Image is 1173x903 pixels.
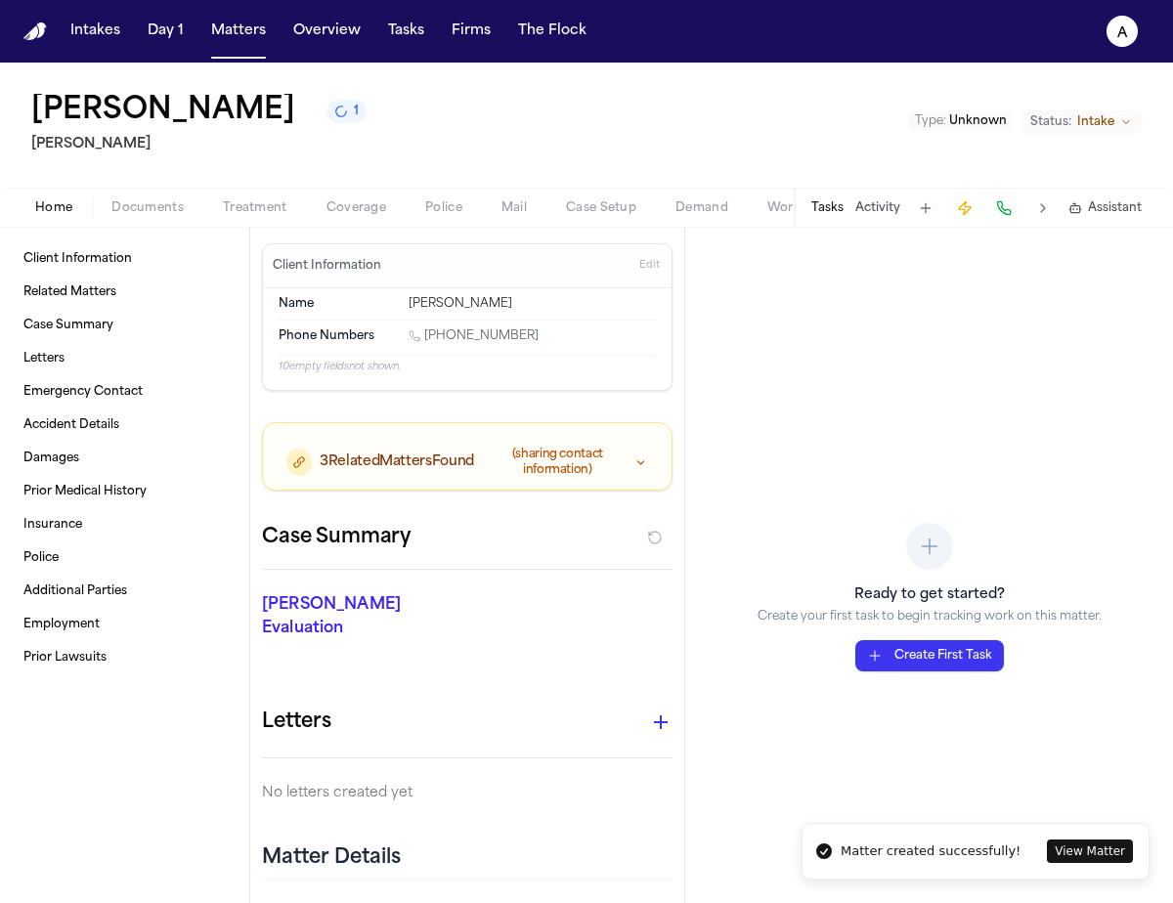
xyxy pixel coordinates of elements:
[482,447,633,478] span: (sharing contact information)
[16,609,234,640] a: Employment
[16,376,234,408] a: Emergency Contact
[915,115,946,127] span: Type :
[855,640,1004,671] button: Create First Task
[1088,200,1142,216] span: Assistant
[16,476,234,507] a: Prior Medical History
[16,542,234,574] a: Police
[425,200,462,216] span: Police
[16,277,234,308] a: Related Matters
[912,194,939,222] button: Add Task
[16,343,234,374] a: Letters
[31,94,295,129] h1: [PERSON_NAME]
[320,452,474,472] span: 3 Related Matters Found
[16,243,234,275] a: Client Information
[990,194,1018,222] button: Make a Call
[269,258,385,274] h3: Client Information
[16,576,234,607] a: Additional Parties
[675,200,728,216] span: Demand
[262,522,411,553] h2: Case Summary
[203,14,274,49] button: Matters
[326,100,367,123] button: 1 active task
[566,200,636,216] span: Case Setup
[279,296,397,312] dt: Name
[285,14,369,49] button: Overview
[63,14,128,49] button: Intakes
[501,200,527,216] span: Mail
[1030,114,1071,130] span: Status:
[16,509,234,540] a: Insurance
[31,133,367,156] h2: [PERSON_NAME]
[262,593,383,640] p: [PERSON_NAME] Evaluation
[811,200,844,216] button: Tasks
[841,841,1021,861] div: Matter created successfully!
[951,194,978,222] button: Create Immediate Task
[1077,114,1114,130] span: Intake
[380,14,432,49] button: Tasks
[354,104,359,119] span: 1
[767,200,843,216] span: Workspaces
[510,14,594,49] button: The Flock
[633,250,666,281] button: Edit
[223,200,287,216] span: Treatment
[758,585,1102,605] h3: Ready to get started?
[949,115,1007,127] span: Unknown
[639,259,660,273] span: Edit
[855,200,900,216] button: Activity
[16,443,234,474] a: Damages
[31,94,295,129] button: Edit matter name
[326,200,386,216] span: Coverage
[111,200,184,216] span: Documents
[279,360,656,374] p: 10 empty fields not shown.
[263,423,672,490] button: 3RelatedMattersFound(sharing contact information)
[409,296,656,312] div: [PERSON_NAME]
[1021,110,1142,134] button: Change status from Intake
[409,328,539,344] a: Call 1 (826) 697-2359
[262,844,401,872] h2: Matter Details
[1068,200,1142,216] button: Assistant
[262,782,673,805] p: No letters created yet
[16,310,234,341] a: Case Summary
[444,14,499,49] button: Firms
[909,111,1013,131] button: Edit Type: Unknown
[16,642,234,673] a: Prior Lawsuits
[35,200,72,216] span: Home
[23,22,47,41] img: Finch Logo
[16,409,234,441] a: Accident Details
[23,22,47,41] a: Home
[1047,839,1133,863] button: View Matter
[140,14,192,49] button: Day 1
[279,328,374,344] span: Phone Numbers
[262,707,331,738] h1: Letters
[758,609,1102,624] p: Create your first task to begin tracking work on this matter.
